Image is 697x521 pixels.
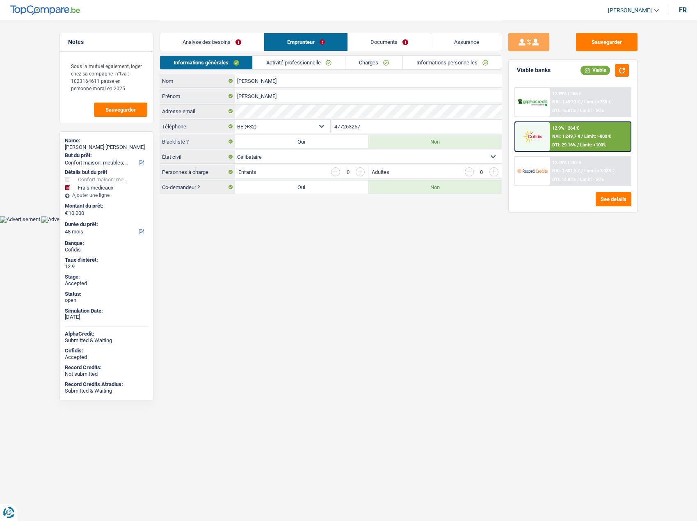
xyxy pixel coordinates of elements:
[581,168,583,174] span: /
[552,168,580,174] span: NAI: 1 501,5 €
[581,99,583,105] span: /
[679,6,687,14] div: fr
[65,144,148,151] div: [PERSON_NAME] [PERSON_NAME]
[65,388,148,394] div: Submitted & Waiting
[65,337,148,344] div: Submitted & Waiting
[344,169,352,175] div: 0
[160,135,235,148] label: Blacklisté ?
[584,134,611,139] span: Limit: >800 €
[552,134,580,139] span: NAI: 1 249,7 €
[517,67,551,74] div: Viable banks
[403,56,502,69] a: Informations personnelles
[65,263,148,270] div: 12.9
[253,56,345,69] a: Activité professionnelle
[65,152,146,159] label: But du prêt:
[584,168,615,174] span: Limit: >1.033 €
[65,192,148,198] div: Ajouter une ligne
[65,210,68,217] span: €
[577,108,579,113] span: /
[65,354,148,361] div: Accepted
[235,181,368,194] label: Oui
[94,103,147,117] button: Sauvegarder
[65,247,148,253] div: Cofidis
[10,5,80,15] img: TopCompare Logo
[65,280,148,287] div: Accepted
[517,129,548,144] img: Cofidis
[431,33,502,51] a: Assurance
[580,142,606,148] span: Limit: <100%
[264,33,347,51] a: Emprunteur
[65,347,148,354] div: Cofidis:
[65,221,146,228] label: Durée du prêt:
[65,314,148,320] div: [DATE]
[160,105,235,118] label: Adresse email
[65,203,146,209] label: Montant du prêt:
[517,163,548,178] img: Record Credits
[552,126,579,131] div: 12.9% | 264 €
[577,142,579,148] span: /
[65,331,148,337] div: AlphaCredit:
[160,165,235,178] label: Personnes à charge
[68,39,145,46] h5: Notes
[160,89,235,103] label: Prénom
[552,99,580,105] span: NAI: 1 499,3 €
[368,181,502,194] label: Non
[552,91,581,96] div: 12.99% | 265 €
[601,4,659,17] a: [PERSON_NAME]
[160,33,264,51] a: Analyse des besoins
[160,150,235,163] label: État civil
[517,98,548,107] img: AlphaCredit
[238,169,256,175] label: Enfants
[552,177,576,182] span: DTI: 14.88%
[65,381,148,388] div: Record Credits Atradius:
[580,66,610,75] div: Viable
[65,291,148,297] div: Status:
[160,181,235,194] label: Co-demandeur ?
[160,74,235,87] label: Nom
[160,120,235,133] label: Téléphone
[65,257,148,263] div: Taux d'intérêt:
[65,297,148,304] div: open
[580,108,604,113] span: Limit: <60%
[596,192,631,206] button: See details
[105,107,136,112] span: Sauvegarder
[584,99,611,105] span: Limit: >750 €
[368,135,502,148] label: Non
[235,135,368,148] label: Oui
[41,216,82,223] img: Advertisement
[577,177,579,182] span: /
[576,33,638,51] button: Sauvegarder
[65,364,148,371] div: Record Credits:
[580,177,604,182] span: Limit: <60%
[581,134,583,139] span: /
[65,274,148,280] div: Stage:
[65,308,148,314] div: Simulation Date:
[332,120,502,133] input: 401020304
[65,240,148,247] div: Banque:
[372,169,389,175] label: Adultes
[348,33,431,51] a: Documents
[552,108,576,113] span: DTI: 15.01%
[160,56,253,69] a: Informations générales
[345,56,402,69] a: Charges
[608,7,652,14] span: [PERSON_NAME]
[65,137,148,144] div: Name:
[552,142,576,148] span: DTI: 29.16%
[552,160,581,165] div: 12.49% | 262 €
[478,169,485,175] div: 0
[65,169,148,176] div: Détails but du prêt
[65,371,148,377] div: Not submitted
